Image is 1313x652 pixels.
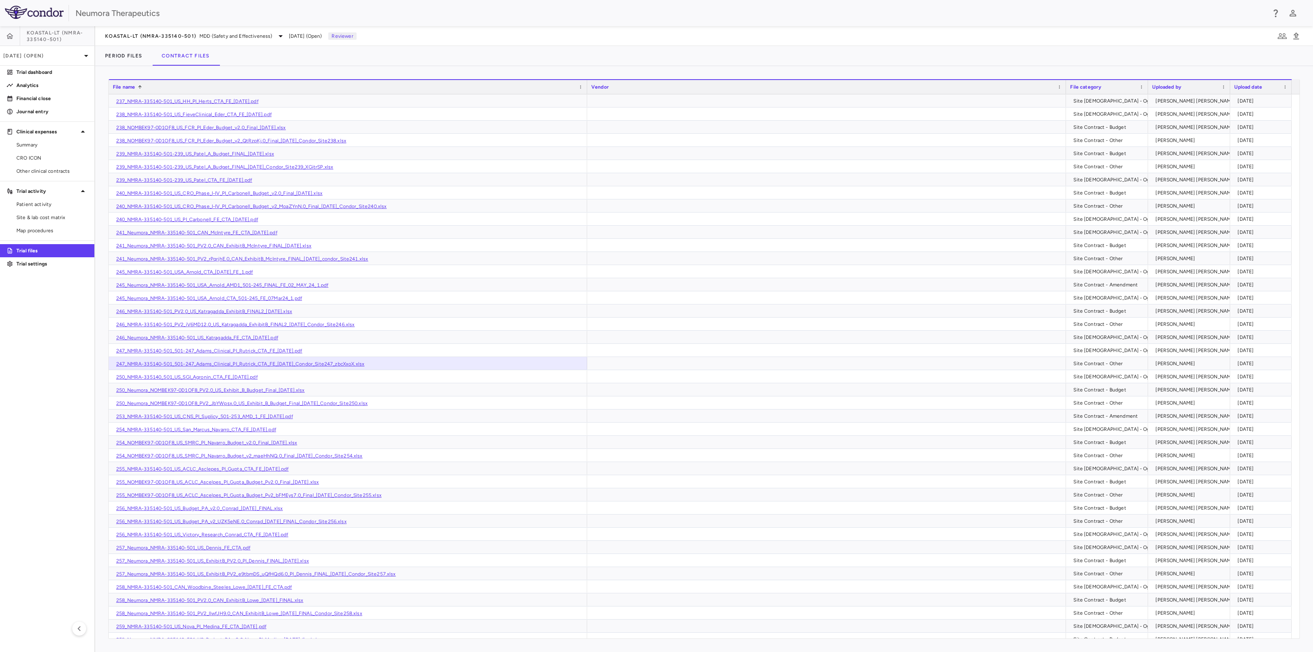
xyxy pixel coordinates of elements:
[116,584,292,590] a: 258_NMRA-335140-501_CAN_Woodbine_Steeles_Lowe_[DATE]_FE_CTA.pdf
[1155,396,1226,410] div: [PERSON_NAME]
[1155,108,1235,121] div: [PERSON_NAME] [PERSON_NAME]
[1155,410,1260,423] div: [PERSON_NAME] [PERSON_NAME] Colodrero
[1238,134,1288,147] div: [DATE]
[1238,291,1288,304] div: [DATE]
[1238,331,1288,344] div: [DATE]
[1155,515,1226,528] div: [PERSON_NAME]
[1073,593,1144,606] div: Site Contract - Budget
[16,227,88,234] span: Map procedures
[1238,94,1288,108] div: [DATE]
[1073,449,1144,462] div: Site Contract - Other
[199,32,272,40] span: MDD (Safety and Effectiveness)
[1238,278,1288,291] div: [DATE]
[1155,318,1226,331] div: [PERSON_NAME]
[1238,344,1288,357] div: [DATE]
[1155,252,1226,265] div: [PERSON_NAME]
[116,217,258,222] a: 240_NMRA-335140-501_US_PI_Carbonell_FE_CTA_[DATE].pdf
[1155,436,1235,449] div: [PERSON_NAME] [PERSON_NAME]
[1073,147,1144,160] div: Site Contract - Budget
[1238,515,1288,528] div: [DATE]
[116,492,382,498] a: 255_NOMBEK97-0D1OF8_US_ACLC_Ascelpes_PI_Gupta_Budget_Pv2_bFMEys7.0_Final_[DATE]_Condor_Site255.xlsx
[1238,318,1288,331] div: [DATE]
[1238,199,1288,213] div: [DATE]
[1238,423,1288,436] div: [DATE]
[1238,475,1288,488] div: [DATE]
[1238,396,1288,410] div: [DATE]
[1238,449,1288,462] div: [DATE]
[116,230,277,236] a: 241_Neumora_NMRA-335140-501_CAN_McIntyre_FE_CTA_[DATE].pdf
[1155,606,1226,620] div: [PERSON_NAME]
[1238,410,1288,423] div: [DATE]
[116,164,333,170] a: 239_NMRA-335140-501-239_US_Patel_A_Budget_FINAL_[DATE]_Condor_Site239_XGitrSP.xlsx
[1238,173,1288,186] div: [DATE]
[1073,383,1144,396] div: Site Contract - Budget
[116,322,355,327] a: 246_NMRA-335140-501_PV2_iV6MD12.0_US_Katragadda_ExhibitB_FINAL2_[DATE]_Condor_Site246.xlsx
[95,46,152,66] button: Period Files
[1073,304,1144,318] div: Site Contract - Budget
[1238,488,1288,501] div: [DATE]
[1155,226,1235,239] div: [PERSON_NAME] [PERSON_NAME]
[116,400,368,406] a: 250_Neumora_NOMBEK97-0D1OF8_PV2_JbYWpsx.0_US_Exhibit_B_Budget_Final_[DATE]_Condor_Site250.xlsx
[5,6,64,19] img: logo-full-SnFGN8VE.png
[1073,370,1178,383] div: Site [DEMOGRAPHIC_DATA] - Og Work Order
[116,361,364,367] a: 247_NMRA-335140-501_501-247_Adams_Clinical_PI_Rutrick_CTA_FE_[DATE]_Condor_Site247_zbcXxoX.xlsx
[1155,357,1226,370] div: [PERSON_NAME]
[116,427,276,432] a: 254_NMRA-335140-501_US_San_Marcus_Navarro_CTA_FE_[DATE].pdf
[1155,528,1235,541] div: [PERSON_NAME] [PERSON_NAME]
[16,260,88,268] p: Trial settings
[1073,462,1178,475] div: Site [DEMOGRAPHIC_DATA] - Og Work Order
[116,138,346,144] a: 238_NOMBEK97-0D1OF8_US_FCR_PI_Eder_Budget_v2_QtRzpKj.0_Final_[DATE]_Condor_Site238.xlsx
[116,558,309,564] a: 257_Neumora_NMRA-335140-501_US_ExhibitB_PV2.0_PI_Dennis_FINAL_[DATE].xlsx
[116,532,288,538] a: 256_NMRA-335140-501_US_Victory_Research_Conrad_CTA_FE_[DATE].pdf
[1238,108,1288,121] div: [DATE]
[1073,213,1178,226] div: Site [DEMOGRAPHIC_DATA] - Og Work Order
[1155,567,1226,580] div: [PERSON_NAME]
[1152,84,1181,90] span: Uploaded by
[1238,213,1288,226] div: [DATE]
[116,335,278,341] a: 246_Neumora_NMRA-335140-501_US_Katragadda_FE_CTA_[DATE].pdf
[1155,173,1235,186] div: [PERSON_NAME] [PERSON_NAME]
[1073,121,1144,134] div: Site Contract - Budget
[116,309,292,314] a: 246_NMRA-335140-501_PV2.0_US_Katragadda_ExhibitB_FINAL2_[DATE].xlsx
[1238,383,1288,396] div: [DATE]
[1155,423,1235,436] div: [PERSON_NAME] [PERSON_NAME]
[1073,620,1178,633] div: Site [DEMOGRAPHIC_DATA] - Og Work Order
[116,190,323,196] a: 240_NMRA-335140-501_US_CRO_Phase_I-IV_PI_Carbonell_Budget_v2.0_Final_[DATE].xlsx
[1238,186,1288,199] div: [DATE]
[16,188,78,195] p: Trial activity
[116,374,258,380] a: 250_NMRA-335140_501_US_SGI_Agronin_CTA_FE_[DATE].pdf
[1155,501,1235,515] div: [PERSON_NAME] [PERSON_NAME]
[1073,186,1144,199] div: Site Contract - Budget
[116,112,272,117] a: 238_NMRA-335140-501_US_FieveClinical_Eder_CTA_FE_[DATE].pdf
[1073,436,1144,449] div: Site Contract - Budget
[1238,265,1288,278] div: [DATE]
[1073,541,1178,554] div: Site [DEMOGRAPHIC_DATA] - Og Work Order
[27,30,94,43] span: KOASTAL-LT (NMRA-335140-501)
[1238,357,1288,370] div: [DATE]
[1070,84,1101,90] span: File category
[16,141,88,149] span: Summary
[116,466,288,472] a: 255_NMRA-335140-501_US_ACLC_Asclepes_PI_Gupta_CTA_FE_[DATE].pdf
[1155,620,1235,633] div: [PERSON_NAME] [PERSON_NAME]
[591,84,609,90] span: Vendor
[152,46,220,66] button: Contract Files
[116,125,286,130] a: 238_NOMBEK97-0D1OF8_US_FCR_PI_Eder_Budget_v2.0_Final_[DATE].xlsx
[1073,239,1144,252] div: Site Contract - Budget
[1155,370,1235,383] div: [PERSON_NAME] [PERSON_NAME]
[1238,304,1288,318] div: [DATE]
[1073,528,1178,541] div: Site [DEMOGRAPHIC_DATA] - Og Work Order
[116,611,362,616] a: 258_Neumora_NMRA-335140-501_PV2_llwfJH9.0_CAN_ExhibitB_Lowe_[DATE]_FINAL_Condor_Site258.xlsx
[116,282,328,288] a: 245_Neumora_NMRA-335140-501_USA_Arnold_AMD1_501-245_FINAL_FE_02_MAY_24_1.pdf
[1238,528,1288,541] div: [DATE]
[116,506,283,511] a: 256_NMRA-335140-501_US_Budget_PA_v2.0_Conrad_[DATE]_FINAL.xlsx
[1073,423,1178,436] div: Site [DEMOGRAPHIC_DATA] - Og Work Order
[1073,318,1144,331] div: Site Contract - Other
[116,597,303,603] a: 258_Neumora_NMRA-335140-501_PV2.0_CAN_ExhibitB_Lowe_[DATE]_FINAL.xlsx
[1073,410,1144,423] div: Site Contract - Amendment
[113,84,135,90] span: File name
[75,7,1265,19] div: Neumora Therapeutics
[1238,121,1288,134] div: [DATE]
[116,243,311,249] a: 241_Neumora_NMRA-335140-501_PV2.0_CAN_ExhibitB_McIntyre_FINAL_[DATE].xlsx
[1155,199,1226,213] div: [PERSON_NAME]
[16,128,78,135] p: Clinical expenses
